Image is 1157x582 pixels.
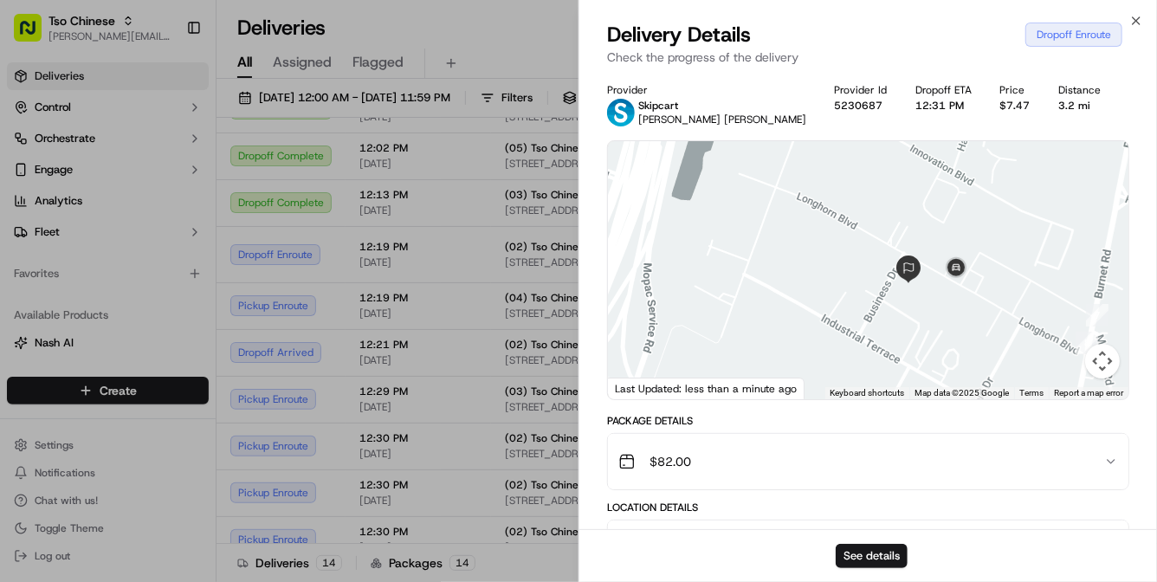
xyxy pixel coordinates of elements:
[612,377,669,399] a: Open this area in Google Maps (opens a new window)
[17,342,31,356] div: 📗
[17,165,48,197] img: 1736555255976-a54dd68f-1ca7-489b-9aae-adbdc363a1c4
[607,414,1129,428] div: Package Details
[835,99,883,113] button: 5230687
[1000,83,1031,97] div: Price
[188,268,194,282] span: •
[139,333,285,365] a: 💻API Documentation
[612,377,669,399] img: Google
[146,342,160,356] div: 💻
[915,99,973,113] div: 12:31 PM
[268,222,315,242] button: See all
[17,225,116,239] div: Past conversations
[78,165,284,183] div: Start new chat
[835,83,889,97] div: Provider Id
[836,544,908,568] button: See details
[78,183,238,197] div: We're available if you need us!
[17,252,45,286] img: Wisdom Oko
[607,21,751,48] span: Delivery Details
[607,48,1129,66] p: Check the progress of the delivery
[638,99,806,113] p: Skipcart
[1086,304,1109,327] div: 7
[1085,344,1120,378] button: Map camera controls
[608,434,1128,489] button: $82.00
[35,340,133,358] span: Knowledge Base
[1058,99,1102,113] div: 3.2 mi
[294,171,315,191] button: Start new chat
[197,268,233,282] span: [DATE]
[45,112,312,130] input: Got a question? Start typing here...
[122,382,210,396] a: Powered byPylon
[915,388,1009,398] span: Map data ©2025 Google
[172,383,210,396] span: Pylon
[1054,388,1123,398] a: Report a map error
[35,269,48,283] img: 1736555255976-a54dd68f-1ca7-489b-9aae-adbdc363a1c4
[17,17,52,52] img: Nash
[54,268,184,282] span: Wisdom [PERSON_NAME]
[1019,388,1044,398] a: Terms (opens in new tab)
[164,340,278,358] span: API Documentation
[10,333,139,365] a: 📗Knowledge Base
[830,387,904,399] button: Keyboard shortcuts
[638,113,806,126] span: [PERSON_NAME] [PERSON_NAME]
[17,69,315,97] p: Welcome 👋
[607,501,1129,514] div: Location Details
[607,99,635,126] img: profile_skipcart_partner.png
[650,453,691,470] span: $82.00
[1000,99,1031,113] div: $7.47
[607,83,807,97] div: Provider
[915,83,973,97] div: Dropoff ETA
[1058,83,1102,97] div: Distance
[36,165,68,197] img: 8571987876998_91fb9ceb93ad5c398215_72.jpg
[608,378,805,399] div: Last Updated: less than a minute ago
[1076,332,1098,354] div: 8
